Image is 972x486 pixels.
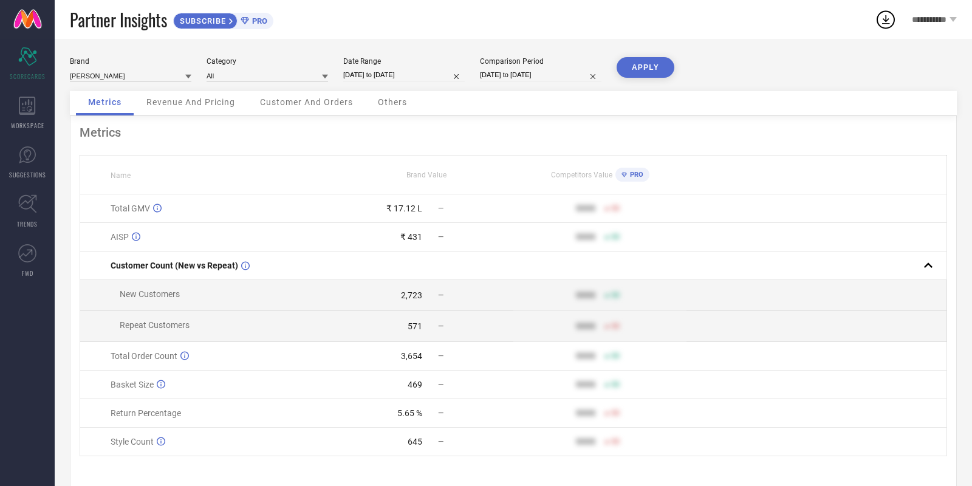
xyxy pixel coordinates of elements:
span: Partner Insights [70,7,167,32]
span: — [438,409,443,417]
button: APPLY [617,57,674,78]
div: Date Range [343,57,465,66]
span: WORKSPACE [11,121,44,130]
span: Return Percentage [111,408,181,418]
span: SUGGESTIONS [9,170,46,179]
div: ₹ 431 [400,232,422,242]
span: — [438,291,443,299]
span: — [438,352,443,360]
span: 50 [611,437,620,446]
span: — [438,204,443,213]
div: Open download list [875,9,897,30]
span: Metrics [88,97,122,107]
span: 50 [611,291,620,299]
input: Select comparison period [480,69,601,81]
div: 5.65 % [397,408,422,418]
span: — [438,233,443,241]
span: Basket Size [111,380,154,389]
span: PRO [249,16,267,26]
div: 9999 [576,437,595,447]
div: 571 [408,321,422,331]
span: Total Order Count [111,351,177,361]
span: 50 [611,352,620,360]
span: — [438,380,443,389]
span: — [438,437,443,446]
div: 645 [408,437,422,447]
div: Brand [70,57,191,66]
span: Competitors Value [551,171,612,179]
span: New Customers [120,289,180,299]
span: Others [378,97,407,107]
div: Category [207,57,328,66]
div: Metrics [80,125,947,140]
span: — [438,322,443,330]
input: Select date range [343,69,465,81]
a: SUBSCRIBEPRO [173,10,273,29]
span: 50 [611,322,620,330]
span: 50 [611,409,620,417]
span: 50 [611,204,620,213]
span: 50 [611,380,620,389]
div: 3,654 [401,351,422,361]
span: SUBSCRIBE [174,16,229,26]
span: Style Count [111,437,154,447]
div: 469 [408,380,422,389]
div: ₹ 17.12 L [386,204,422,213]
span: 50 [611,233,620,241]
span: Total GMV [111,204,150,213]
span: FWD [22,269,33,278]
div: 2,723 [401,290,422,300]
div: 9999 [576,204,595,213]
span: AISP [111,232,129,242]
div: 9999 [576,321,595,331]
div: 9999 [576,408,595,418]
div: Comparison Period [480,57,601,66]
span: Brand Value [406,171,447,179]
span: PRO [627,171,643,179]
span: Name [111,171,131,180]
span: Revenue And Pricing [146,97,235,107]
span: Customer Count (New vs Repeat) [111,261,238,270]
div: 9999 [576,351,595,361]
span: SCORECARDS [10,72,46,81]
span: Repeat Customers [120,320,190,330]
div: 9999 [576,380,595,389]
div: 9999 [576,290,595,300]
div: 9999 [576,232,595,242]
span: TRENDS [17,219,38,228]
span: Customer And Orders [260,97,353,107]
